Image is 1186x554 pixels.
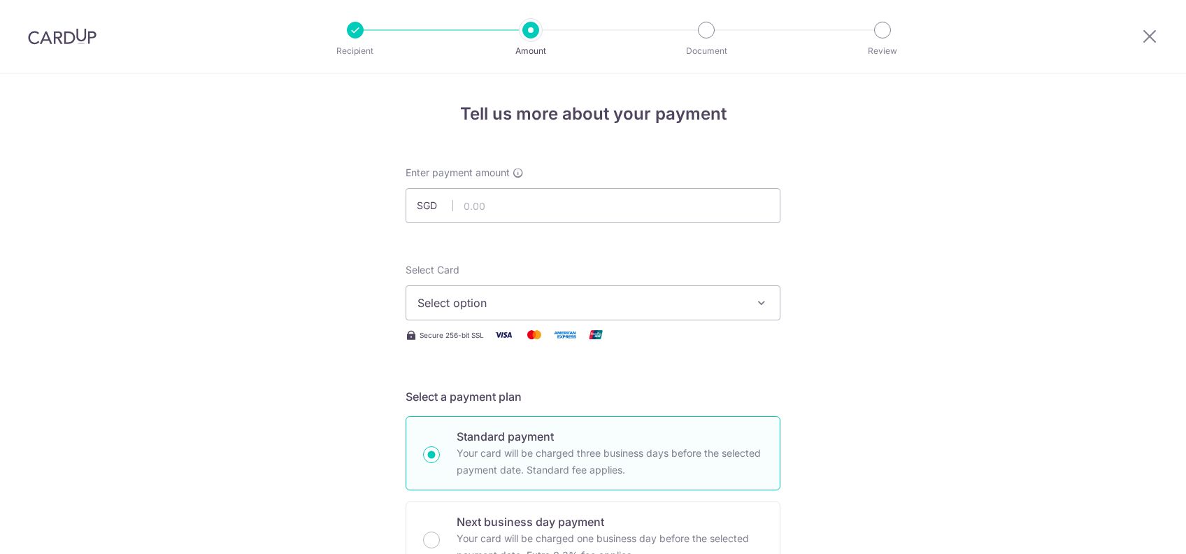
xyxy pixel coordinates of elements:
img: Union Pay [582,326,610,343]
span: Select option [417,294,743,311]
p: Next business day payment [457,513,763,530]
p: Recipient [303,44,407,58]
span: Enter payment amount [406,166,510,180]
p: Standard payment [457,428,763,445]
span: translation missing: en.payables.payment_networks.credit_card.summary.labels.select_card [406,264,459,276]
h4: Tell us more about your payment [406,101,780,127]
p: Review [831,44,934,58]
img: Mastercard [520,326,548,343]
img: American Express [551,326,579,343]
input: 0.00 [406,188,780,223]
span: SGD [417,199,453,213]
p: Your card will be charged three business days before the selected payment date. Standard fee appl... [457,445,763,478]
h5: Select a payment plan [406,388,780,405]
span: Secure 256-bit SSL [420,329,484,341]
img: CardUp [28,28,97,45]
p: Document [655,44,758,58]
button: Select option [406,285,780,320]
p: Amount [479,44,583,58]
img: Visa [490,326,517,343]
